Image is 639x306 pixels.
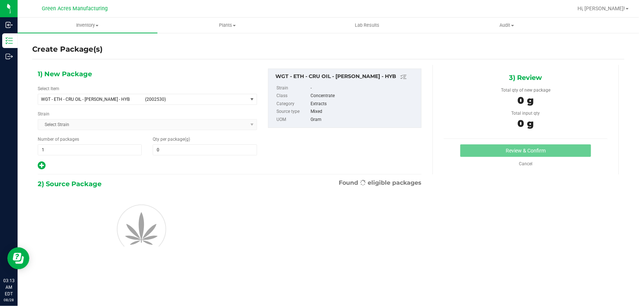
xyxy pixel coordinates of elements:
[311,116,417,124] div: Gram
[311,100,417,108] div: Extracts
[511,111,540,116] span: Total input qty
[38,165,45,170] span: Add new output
[519,161,532,166] a: Cancel
[311,92,417,100] div: Concentrate
[41,97,141,102] span: WGT - ETH - CRU OIL - [PERSON_NAME] - HYB
[311,84,417,92] div: -
[7,247,29,269] iframe: Resource center
[145,97,245,102] span: (2002530)
[437,18,577,33] a: Audit
[157,18,297,33] a: Plants
[276,100,309,108] label: Category
[339,178,421,187] span: Found eligible packages
[153,137,190,142] span: Qty per package
[509,72,542,83] span: 3) Review
[5,21,13,29] inline-svg: Inbound
[276,92,309,100] label: Class
[5,37,13,44] inline-svg: Inventory
[38,137,79,142] span: Number of packages
[5,53,13,60] inline-svg: Outbound
[38,111,49,117] label: Strain
[38,69,92,80] span: 1) New Package
[297,18,437,33] a: Lab Results
[276,116,309,124] label: UOM
[158,22,297,29] span: Plants
[517,118,534,129] span: 0 g
[38,145,141,155] input: 1
[311,108,417,116] div: Mixed
[38,178,101,189] span: 2) Source Package
[248,94,257,104] span: select
[460,144,591,157] button: Review & Confirm
[3,297,14,303] p: 08/28
[32,44,103,55] h4: Create Package(s)
[42,5,108,12] span: Green Acres Manufacturing
[276,108,309,116] label: Source type
[345,22,389,29] span: Lab Results
[153,145,256,155] input: 0
[517,95,534,106] span: 0 g
[577,5,625,11] span: Hi, [PERSON_NAME]!
[437,22,576,29] span: Audit
[18,22,157,29] span: Inventory
[3,277,14,297] p: 03:13 AM EDT
[185,137,190,142] span: (g)
[18,18,157,33] a: Inventory
[276,84,309,92] label: Strain
[275,73,417,81] div: WGT - ETH - CRU OIL - DEVOL - HYB
[38,85,59,92] label: Select Item
[501,88,550,93] span: Total qty of new package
